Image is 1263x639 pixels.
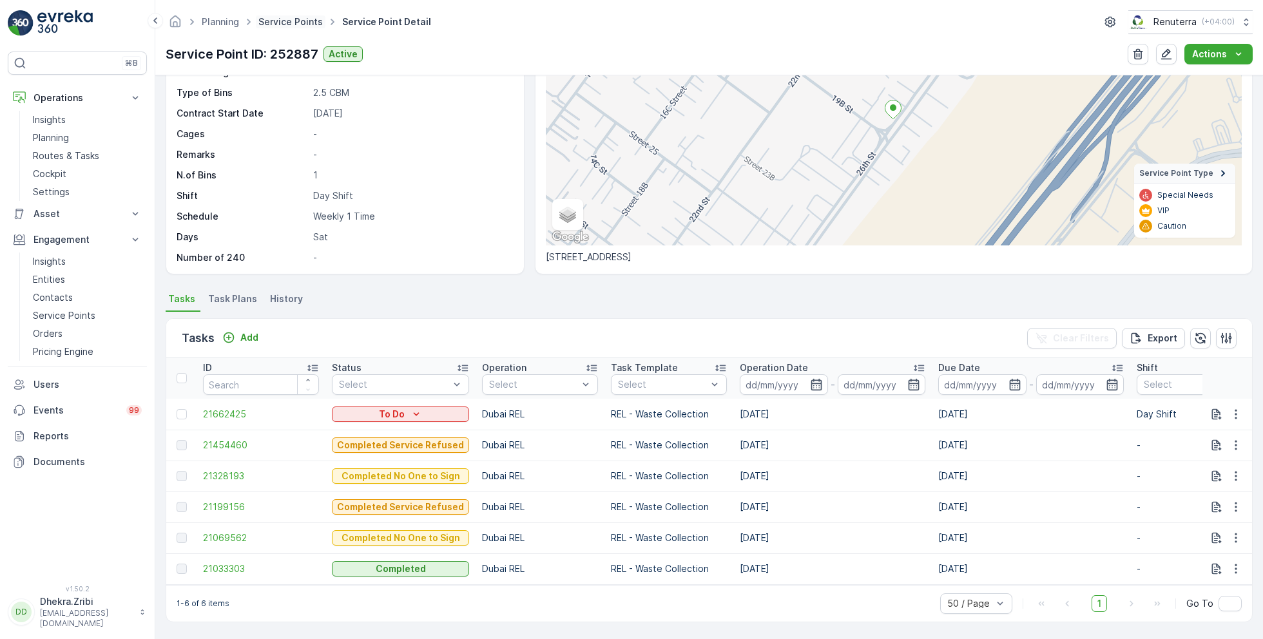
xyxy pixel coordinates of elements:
[611,408,727,421] p: REL - Waste Collection
[1192,48,1227,61] p: Actions
[34,233,121,246] p: Engagement
[203,439,319,452] a: 21454460
[177,231,308,243] p: Days
[1053,332,1109,345] p: Clear Filters
[332,561,469,577] button: Completed
[740,374,828,395] input: dd/mm/yyyy
[482,562,598,575] p: Dubai REL
[1137,501,1253,513] p: -
[28,111,147,129] a: Insights
[203,531,319,544] a: 21069562
[313,169,510,182] p: 1
[323,46,363,62] button: Active
[549,229,592,245] img: Google
[337,439,464,452] p: Completed Service Refused
[482,470,598,482] p: Dubai REL
[203,361,212,374] p: ID
[1029,377,1034,392] p: -
[313,231,510,243] p: Sat
[482,361,526,374] p: Operation
[129,405,139,415] p: 99
[28,343,147,361] a: Pricing Engine
[733,399,932,430] td: [DATE]
[932,553,1130,584] td: [DATE]
[618,378,707,391] p: Select
[932,461,1130,491] td: [DATE]
[733,553,932,584] td: [DATE]
[28,129,147,147] a: Planning
[203,562,319,575] a: 21033303
[489,378,578,391] p: Select
[125,58,138,68] p: ⌘B
[177,148,308,161] p: Remarks
[611,439,727,452] p: REL - Waste Collection
[611,562,727,575] p: REL - Waste Collection
[28,183,147,201] a: Settings
[549,229,592,245] a: Open this area in Google Maps (opens a new window)
[8,227,147,253] button: Engagement
[203,408,319,421] span: 21662425
[33,291,73,304] p: Contacts
[177,128,308,140] p: Cages
[1027,328,1117,348] button: Clear Filters
[938,361,980,374] p: Due Date
[1144,378,1233,391] p: Select
[177,251,308,264] p: Number of 240
[1157,221,1186,231] p: Caution
[342,470,460,482] p: Completed No One to Sign
[611,531,727,544] p: REL - Waste Collection
[40,595,133,608] p: Dhekra.Zribi
[733,522,932,553] td: [DATE]
[11,602,32,622] div: DD
[1202,17,1235,27] p: ( +04:00 )
[33,113,66,126] p: Insights
[34,91,121,104] p: Operations
[28,271,147,289] a: Entities
[1139,168,1213,178] span: Service Point Type
[270,292,303,305] span: History
[932,522,1130,553] td: [DATE]
[554,200,582,229] a: Layers
[313,189,510,202] p: Day Shift
[1148,332,1177,345] p: Export
[168,19,182,30] a: Homepage
[1134,164,1235,184] summary: Service Point Type
[332,406,469,422] button: To Do
[258,16,323,27] a: Service Points
[33,273,65,286] p: Entities
[1137,439,1253,452] p: -
[177,107,308,120] p: Contract Start Date
[182,329,215,347] p: Tasks
[8,585,147,593] span: v 1.50.2
[203,501,319,513] span: 21199156
[8,201,147,227] button: Asset
[166,44,318,64] p: Service Point ID: 252887
[332,361,362,374] p: Status
[1137,361,1158,374] p: Shift
[208,292,257,305] span: Task Plans
[313,128,510,140] p: -
[332,499,469,515] button: Completed Service Refused
[8,449,147,475] a: Documents
[177,210,308,223] p: Schedule
[611,501,727,513] p: REL - Waste Collection
[33,186,70,198] p: Settings
[332,468,469,484] button: Completed No One to Sign
[203,374,319,395] input: Search
[1128,10,1253,33] button: Renuterra(+04:00)
[1157,205,1170,216] p: VIP
[611,361,678,374] p: Task Template
[932,491,1130,522] td: [DATE]
[376,562,426,575] p: Completed
[33,149,99,162] p: Routes & Tasks
[1137,408,1253,421] p: Day Shift
[1122,328,1185,348] button: Export
[177,440,187,450] div: Toggle Row Selected
[932,399,1130,430] td: [DATE]
[34,378,142,391] p: Users
[932,430,1130,461] td: [DATE]
[177,533,187,543] div: Toggle Row Selected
